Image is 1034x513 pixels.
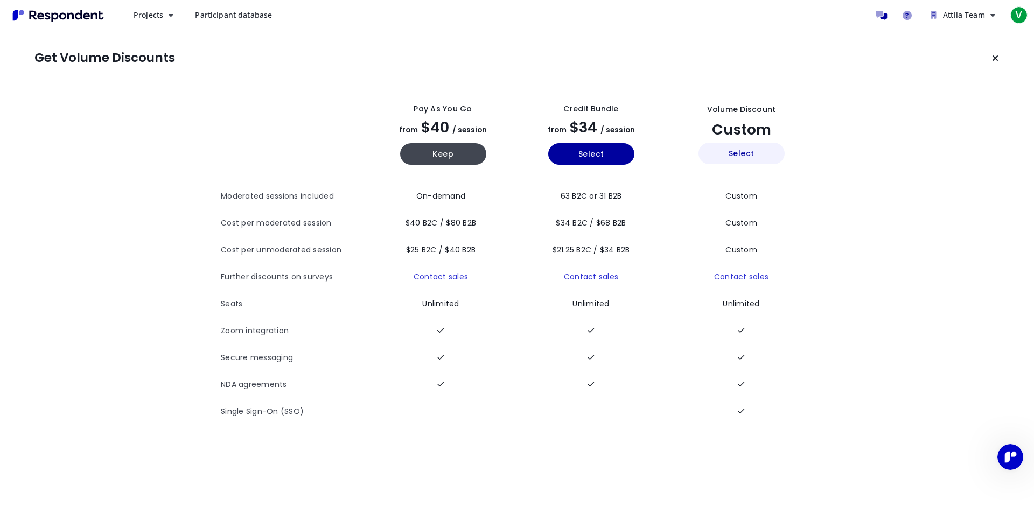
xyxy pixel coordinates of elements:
[600,125,635,135] span: / session
[725,244,757,255] span: Custom
[548,143,634,165] button: Select yearly basic plan
[414,271,468,282] a: Contact sales
[221,210,369,237] th: Cost per moderated session
[186,5,281,25] a: Participant database
[221,371,369,398] th: NDA agreements
[570,117,597,137] span: $34
[221,264,369,291] th: Further discounts on surveys
[221,345,369,371] th: Secure messaging
[125,5,182,25] button: Projects
[723,298,759,309] span: Unlimited
[943,10,985,20] span: Attila Team
[725,191,757,201] span: Custom
[896,4,918,26] a: Help and support
[1008,5,1030,25] button: V
[406,217,476,228] span: $40 B2C / $80 B2B
[564,271,618,282] a: Contact sales
[997,444,1023,470] iframe: Intercom live chat
[221,291,369,318] th: Seats
[414,103,472,115] div: Pay as you go
[400,143,486,165] button: Keep current yearly payg plan
[416,191,465,201] span: On-demand
[34,51,175,66] h1: Get Volume Discounts
[556,217,626,228] span: $34 B2C / $68 B2B
[221,183,369,210] th: Moderated sessions included
[399,125,418,135] span: from
[548,125,567,135] span: from
[714,271,768,282] a: Contact sales
[195,10,272,20] span: Participant database
[1010,6,1028,24] span: V
[406,244,476,255] span: $25 B2C / $40 B2B
[870,4,892,26] a: Message participants
[9,6,108,24] img: Respondent
[561,191,622,201] span: 63 B2C or 31 B2B
[422,298,459,309] span: Unlimited
[553,244,630,255] span: $21.25 B2C / $34 B2B
[984,47,1006,69] button: Keep current plan
[707,104,776,115] div: Volume Discount
[221,318,369,345] th: Zoom integration
[421,117,449,137] span: $40
[563,103,618,115] div: Credit Bundle
[134,10,163,20] span: Projects
[712,120,771,139] span: Custom
[698,143,785,164] button: Select yearly custom_static plan
[452,125,487,135] span: / session
[221,398,369,425] th: Single Sign-On (SSO)
[572,298,609,309] span: Unlimited
[221,237,369,264] th: Cost per unmoderated session
[725,217,757,228] span: Custom
[922,5,1004,25] button: Attila Team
